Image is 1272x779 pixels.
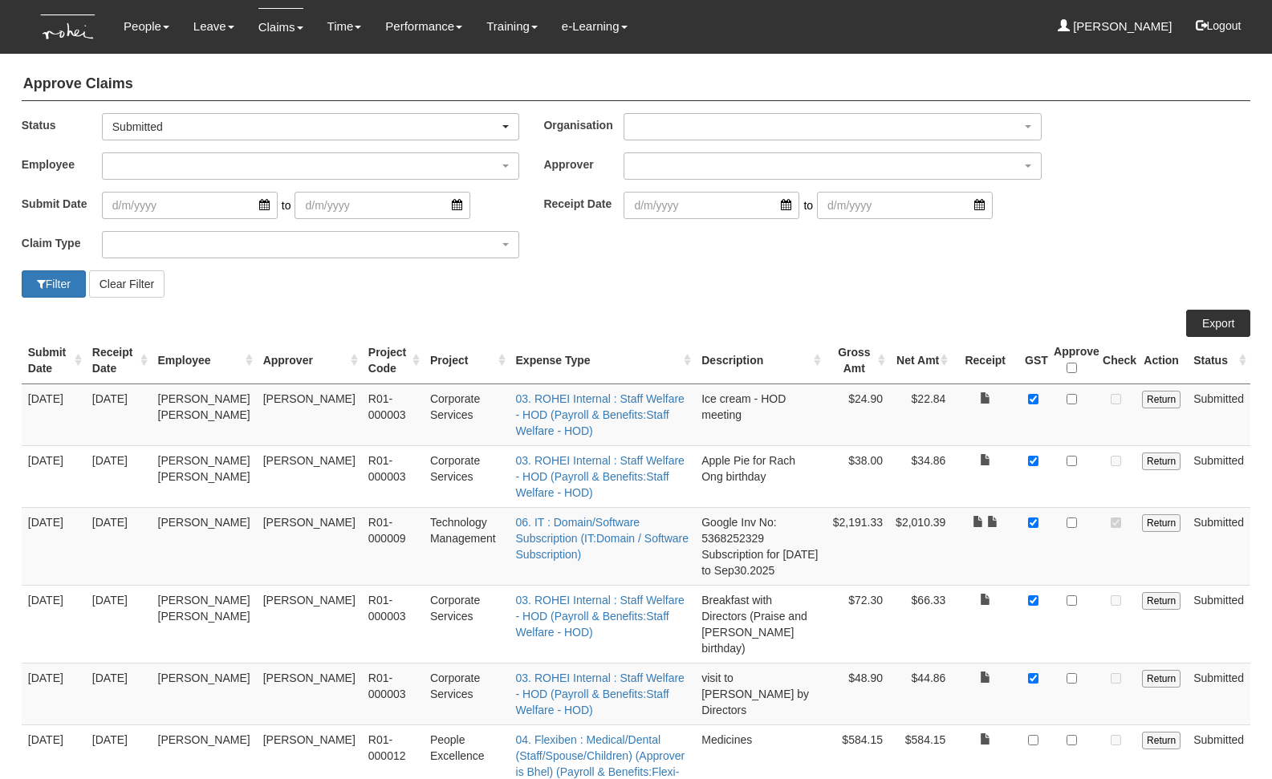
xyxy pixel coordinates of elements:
th: Status : activate to sort column ascending [1187,337,1250,384]
td: $2,191.33 [825,507,889,585]
input: Return [1142,391,1181,408]
td: [PERSON_NAME] [257,663,362,724]
td: R01-000009 [362,507,424,585]
td: [DATE] [86,383,152,445]
a: e-Learning [562,8,628,45]
td: [DATE] [86,585,152,663]
th: Gross Amt : activate to sort column ascending [825,337,889,384]
td: R01-000003 [362,585,424,663]
td: [PERSON_NAME] [PERSON_NAME] [152,383,257,445]
a: Performance [385,8,462,45]
td: Submitted [1187,445,1250,507]
input: d/m/yyyy [817,192,993,219]
a: Claims [258,8,303,46]
td: Technology Management [424,507,510,585]
th: Employee : activate to sort column ascending [152,337,257,384]
td: Submitted [1187,663,1250,724]
a: Time [327,8,362,45]
input: Return [1142,592,1181,610]
td: $44.86 [889,663,952,724]
th: Expense Type : activate to sort column ascending [510,337,696,384]
td: [PERSON_NAME] [PERSON_NAME] [152,445,257,507]
td: Submitted [1187,507,1250,585]
td: R01-000003 [362,383,424,445]
label: Status [22,113,102,136]
td: [PERSON_NAME] [PERSON_NAME] [152,585,257,663]
td: [PERSON_NAME] [257,585,362,663]
a: Leave [193,8,234,45]
span: to [278,192,295,219]
label: Receipt Date [543,192,624,215]
button: Submitted [102,113,520,140]
td: $34.86 [889,445,952,507]
a: Training [486,8,538,45]
td: [DATE] [86,445,152,507]
td: Corporate Services [424,383,510,445]
td: Ice cream - HOD meeting [695,383,825,445]
a: 03. ROHEI Internal : Staff Welfare - HOD (Payroll & Benefits:Staff Welfare - HOD) [516,392,685,437]
td: [DATE] [22,445,86,507]
input: d/m/yyyy [624,192,799,219]
a: 03. ROHEI Internal : Staff Welfare - HOD (Payroll & Benefits:Staff Welfare - HOD) [516,454,685,499]
td: [PERSON_NAME] [257,383,362,445]
td: Apple Pie for Rach Ong birthday [695,445,825,507]
th: Description : activate to sort column ascending [695,337,825,384]
th: GST [1018,337,1047,384]
td: $48.90 [825,663,889,724]
td: [DATE] [86,507,152,585]
td: [DATE] [22,383,86,445]
input: d/m/yyyy [295,192,470,219]
td: [DATE] [86,663,152,724]
a: 03. ROHEI Internal : Staff Welfare - HOD (Payroll & Benefits:Staff Welfare - HOD) [516,594,685,639]
th: Approve [1047,337,1096,384]
th: Approver : activate to sort column ascending [257,337,362,384]
th: Action [1136,337,1187,384]
input: d/m/yyyy [102,192,278,219]
button: Clear Filter [89,270,165,298]
td: [PERSON_NAME] [257,445,362,507]
div: Submitted [112,119,500,135]
td: Corporate Services [424,445,510,507]
td: R01-000003 [362,445,424,507]
input: Return [1142,452,1181,470]
td: Google Inv No: 5368252329 Subscription for [DATE] to Sep30.2025 [695,507,825,585]
td: $24.90 [825,383,889,445]
a: 06. IT : Domain/Software Subscription (IT:Domain / Software Subscription) [516,516,689,561]
a: Export [1186,310,1250,337]
th: Net Amt : activate to sort column ascending [889,337,952,384]
td: visit to [PERSON_NAME] by Directors [695,663,825,724]
a: [PERSON_NAME] [1058,8,1172,45]
th: Receipt Date : activate to sort column ascending [86,337,152,384]
button: Filter [22,270,86,298]
button: Logout [1185,6,1253,45]
span: to [799,192,817,219]
input: Return [1142,732,1181,749]
td: $22.84 [889,383,952,445]
td: $38.00 [825,445,889,507]
td: [DATE] [22,507,86,585]
a: People [124,8,169,45]
th: Submit Date : activate to sort column ascending [22,337,86,384]
label: Organisation [543,113,624,136]
th: Project Code : activate to sort column ascending [362,337,424,384]
th: Check [1096,337,1136,384]
input: Return [1142,670,1181,688]
h4: Approve Claims [22,68,1250,101]
td: Submitted [1187,585,1250,663]
a: 03. ROHEI Internal : Staff Welfare - HOD (Payroll & Benefits:Staff Welfare - HOD) [516,671,685,716]
td: Corporate Services [424,585,510,663]
td: $2,010.39 [889,507,952,585]
label: Submit Date [22,192,102,215]
td: [DATE] [22,585,86,663]
td: R01-000003 [362,663,424,724]
th: Receipt [952,337,1018,384]
td: [DATE] [22,663,86,724]
th: Project : activate to sort column ascending [424,337,510,384]
label: Claim Type [22,231,102,254]
td: [PERSON_NAME] [152,663,257,724]
td: Corporate Services [424,663,510,724]
label: Approver [543,152,624,176]
label: Employee [22,152,102,176]
td: [PERSON_NAME] [152,507,257,585]
td: $72.30 [825,585,889,663]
